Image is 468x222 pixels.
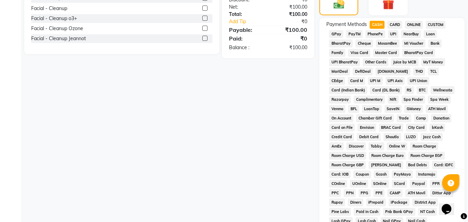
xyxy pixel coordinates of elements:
[329,189,341,197] span: PPC
[431,114,451,122] span: Donation
[346,142,366,150] span: Discover
[268,3,312,11] div: ₹100.00
[268,26,312,34] div: ₹100.00
[387,21,402,29] span: CARD
[357,133,381,141] span: Debit Card
[31,5,67,12] div: Facial - Cleanup
[370,21,385,29] span: CASH
[329,39,353,47] span: BharatPay
[373,189,385,197] span: PPE
[356,114,394,122] span: Chamber Gift Card
[31,25,83,32] div: Facial - Cleanup Ozone
[348,77,365,85] span: Card M
[391,58,418,66] span: Juice by MCB
[387,142,408,150] span: Online W
[329,124,355,132] span: Card on File
[439,194,461,215] iframe: chat widget
[414,114,429,122] span: Comp
[373,49,399,57] span: Master Card
[413,68,425,76] span: THD
[405,86,414,94] span: RS
[350,180,368,188] span: UOnline
[431,86,454,94] span: Wellnessta
[268,44,312,51] div: ₹100.00
[329,58,360,66] span: UPI BharatPay
[369,152,406,160] span: Room Charge Euro
[357,124,376,132] span: Envision
[329,142,344,150] span: AmEx
[365,30,385,38] span: PhonePe
[402,49,435,57] span: BharatPay Card
[224,11,268,18] div: Total:
[383,133,401,141] span: Shoutlo
[405,189,427,197] span: ATH Movil
[329,114,353,122] span: On Account
[388,30,399,38] span: UPI
[387,189,403,197] span: CAMP
[355,39,373,47] span: Cheque
[329,96,351,104] span: Razorpay
[224,18,275,25] a: Add Tip
[329,161,366,169] span: Room Charge GBP
[329,180,347,188] span: COnline
[416,170,437,178] span: Instamojo
[412,198,438,206] span: District App
[224,26,268,34] div: Payable:
[417,86,428,94] span: BTC
[348,198,363,206] span: Diners
[371,180,389,188] span: SOnline
[224,3,268,11] div: Net:
[379,124,403,132] span: BRAC Card
[410,180,427,188] span: Paypal
[426,105,448,113] span: ATH Movil
[362,105,382,113] span: LoanTap
[329,170,351,178] span: Card: IOB
[354,208,380,216] span: Paid in Cash
[329,86,367,94] span: Card (Indian Bank)
[326,21,367,28] span: Payment Methods
[354,96,385,104] span: Complimentary
[430,189,453,197] span: Dittor App
[401,96,425,104] span: Spa Finder
[426,21,446,29] span: CUSTOM
[428,96,451,104] span: Spa Week
[428,68,439,76] span: TCL
[329,208,351,216] span: Pine Labs
[348,105,359,113] span: BFL
[276,18,313,25] div: ₹0
[383,208,415,216] span: Pnb Bank GPay
[329,49,345,57] span: Family
[374,170,389,178] span: Gcash
[268,11,312,18] div: ₹100.00
[404,133,418,141] span: LUZO
[348,49,370,57] span: Visa Card
[397,114,411,122] span: Trade
[408,152,445,160] span: Room Charge EGP
[346,30,363,38] span: PayTM
[386,77,405,85] span: UPI Axis
[369,161,403,169] span: [PERSON_NAME]
[359,189,371,197] span: PPG
[329,30,343,38] span: GPay
[421,58,445,66] span: MyT Money
[268,34,312,43] div: ₹0
[353,170,371,178] span: Coupon
[432,161,456,169] span: Card: IDFC
[329,77,345,85] span: CEdge
[353,68,373,76] span: DefiDeal
[402,39,426,47] span: MI Voucher
[344,189,356,197] span: PPN
[389,198,410,206] span: iPackage
[401,30,421,38] span: NearBuy
[428,39,442,47] span: Bank
[424,30,437,38] span: Loan
[31,15,77,22] div: Facial - Cleanup o3+
[31,35,86,42] div: Facial - Cleanup Jeannot
[421,133,443,141] span: Jazz Cash
[405,21,423,29] span: ONLINE
[329,198,345,206] span: Rupay
[410,142,438,150] span: Room Charge
[430,124,445,132] span: bKash
[370,86,402,94] span: Card (DL Bank)
[418,208,437,216] span: NT Cash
